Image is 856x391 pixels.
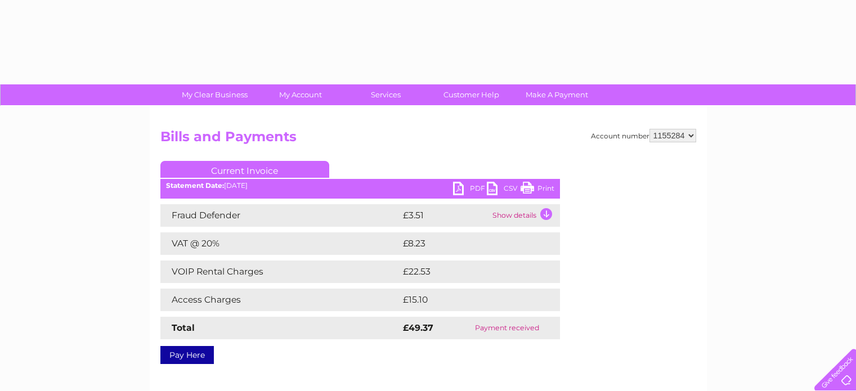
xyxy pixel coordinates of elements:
td: Access Charges [160,289,400,311]
a: CSV [487,182,521,198]
a: My Account [254,84,347,105]
td: VOIP Rental Charges [160,260,400,283]
div: Account number [591,129,696,142]
td: £3.51 [400,204,490,227]
a: Current Invoice [160,161,329,178]
td: Show details [490,204,560,227]
a: Pay Here [160,346,214,364]
div: [DATE] [160,182,560,190]
a: Customer Help [425,84,518,105]
h2: Bills and Payments [160,129,696,150]
a: Services [339,84,432,105]
td: Fraud Defender [160,204,400,227]
a: My Clear Business [168,84,261,105]
a: Print [521,182,554,198]
a: PDF [453,182,487,198]
strong: Total [172,322,195,333]
b: Statement Date: [166,181,224,190]
td: £15.10 [400,289,535,311]
td: Payment received [454,317,559,339]
td: £22.53 [400,260,537,283]
strong: £49.37 [403,322,433,333]
td: VAT @ 20% [160,232,400,255]
a: Make A Payment [510,84,603,105]
td: £8.23 [400,232,534,255]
